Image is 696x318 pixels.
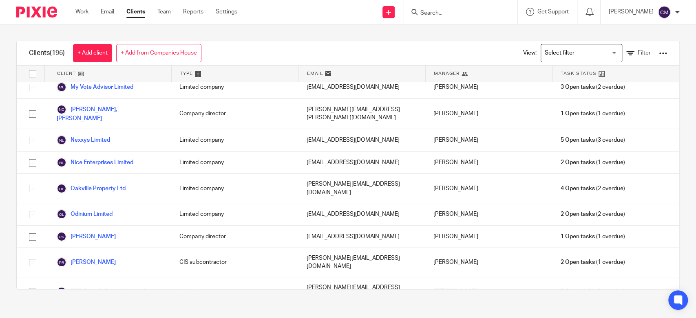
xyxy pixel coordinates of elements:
div: [PERSON_NAME] [425,174,552,203]
input: Search for option [542,46,617,60]
span: Type [180,70,193,77]
span: 3 Open tasks [561,83,595,91]
a: Nice Enterprises Limited [57,158,133,167]
span: (1 overdue) [561,158,625,167]
span: Client [57,70,76,77]
div: Limited company [171,203,298,225]
span: (1 overdue) [561,287,625,296]
img: svg%3E [57,287,66,296]
input: Search [420,10,493,17]
div: Search for option [541,44,622,62]
div: [PERSON_NAME] [425,226,552,248]
a: Work [75,8,88,16]
span: 2 Open tasks [561,258,595,266]
span: 4 Open tasks [561,184,595,193]
a: PBD Biotech Canada Limited [57,287,145,296]
span: 2 Open tasks [561,158,595,167]
div: Company director [171,99,298,129]
span: (2 overdue) [561,184,625,193]
div: Limited company [171,76,298,98]
a: Clients [126,8,145,16]
a: Settings [216,8,237,16]
img: svg%3E [57,209,66,219]
span: (1 overdue) [561,258,625,266]
span: (2 overdue) [561,83,625,91]
a: Odinium Limited [57,209,113,219]
img: svg%3E [57,184,66,193]
a: Reports [183,8,203,16]
input: Select all [25,66,40,81]
div: [EMAIL_ADDRESS][DOMAIN_NAME] [298,76,425,98]
span: (2 overdue) [561,210,625,218]
a: [PERSON_NAME] [57,232,116,241]
a: [PERSON_NAME], [PERSON_NAME] [57,105,163,123]
span: Filter [638,50,651,56]
div: [PERSON_NAME] [425,248,552,277]
span: Get Support [537,9,569,15]
div: Limited company [171,151,298,173]
div: [PERSON_NAME] [425,99,552,129]
img: svg%3E [57,82,66,92]
img: svg%3E [57,105,66,114]
h1: Clients [29,49,65,57]
div: Limited company [171,129,298,151]
span: (196) [50,50,65,56]
p: [PERSON_NAME] [609,8,654,16]
a: [PERSON_NAME] [57,257,116,267]
div: [PERSON_NAME] [425,277,552,306]
div: [EMAIL_ADDRESS][DOMAIN_NAME] [298,226,425,248]
a: Oakville Property Ltd [57,184,126,193]
div: [PERSON_NAME] [425,151,552,173]
div: [EMAIL_ADDRESS][DOMAIN_NAME] [298,129,425,151]
a: Team [157,8,171,16]
div: [PERSON_NAME] [425,129,552,151]
img: svg%3E [57,135,66,145]
div: [PERSON_NAME][EMAIL_ADDRESS][PERSON_NAME][DOMAIN_NAME] [298,99,425,129]
div: [EMAIL_ADDRESS][DOMAIN_NAME] [298,151,425,173]
div: Limited company [171,277,298,306]
a: + Add client [73,44,112,62]
span: (1 overdue) [561,110,625,118]
span: (3 overdue) [561,136,625,144]
div: [PERSON_NAME] [425,76,552,98]
span: 1 Open tasks [561,287,595,296]
span: Manager [434,70,460,77]
div: [PERSON_NAME] [425,203,552,225]
span: 5 Open tasks [561,136,595,144]
img: Pixie [16,7,57,18]
a: + Add from Companies House [116,44,201,62]
span: 2 Open tasks [561,210,595,218]
div: [PERSON_NAME][EMAIL_ADDRESS][DOMAIN_NAME] [298,174,425,203]
a: My Vote Advisor Limited [57,82,133,92]
a: Email [101,8,114,16]
div: [PERSON_NAME][EMAIL_ADDRESS][DOMAIN_NAME] [298,248,425,277]
span: 1 Open tasks [561,110,595,118]
span: Task Status [561,70,597,77]
div: Company director [171,226,298,248]
img: svg%3E [57,158,66,167]
img: svg%3E [658,6,671,19]
div: CIS subcontractor [171,248,298,277]
a: Nexxys Limited [57,135,110,145]
img: svg%3E [57,257,66,267]
div: Limited company [171,174,298,203]
span: Email [307,70,323,77]
div: [EMAIL_ADDRESS][DOMAIN_NAME] [298,203,425,225]
span: (1 overdue) [561,232,625,241]
div: View: [511,41,667,65]
span: 1 Open tasks [561,232,595,241]
img: svg%3E [57,232,66,241]
div: [PERSON_NAME][EMAIL_ADDRESS][DOMAIN_NAME] [298,277,425,306]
